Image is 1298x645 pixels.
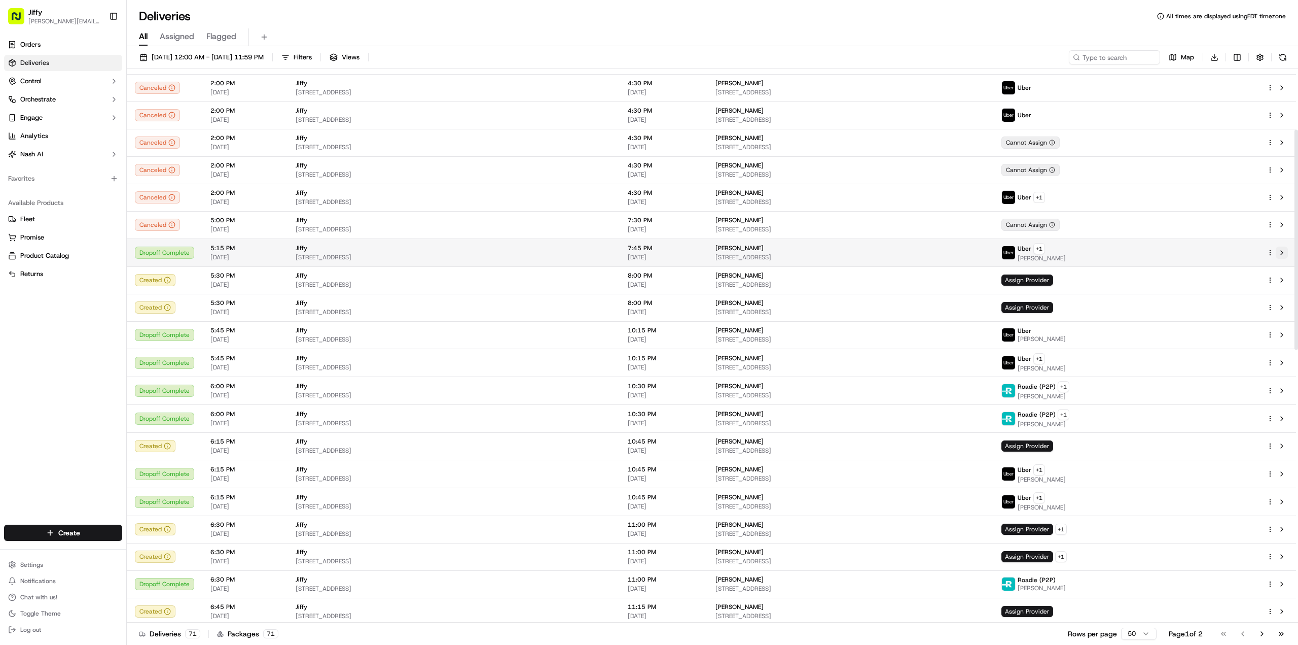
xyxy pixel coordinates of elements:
span: Uber [1018,494,1031,502]
button: Filters [277,50,316,64]
span: [STREET_ADDRESS] [296,391,611,399]
span: Roadie (P2P) [1018,383,1056,391]
span: 2:00 PM [210,79,279,87]
span: [DATE] [210,225,279,233]
span: [STREET_ADDRESS] [296,419,611,427]
input: Got a question? Start typing here... [26,65,183,76]
span: Jiffy [296,382,307,390]
img: uber-new-logo.jpeg [1002,356,1015,369]
span: Promise [20,233,44,242]
img: uber-new-logo.jpeg [1002,81,1015,94]
span: Jiffy [296,354,307,362]
span: [STREET_ADDRESS] [715,253,985,261]
span: Roadie (P2P) [1018,411,1056,419]
span: [PERSON_NAME] [715,354,764,362]
a: Deliveries [4,55,122,71]
span: [STREET_ADDRESS] [715,363,985,371]
span: Jiffy [296,107,307,115]
button: [DATE] 12:00 AM - [DATE] 11:59 PM [135,50,268,64]
span: [STREET_ADDRESS] [715,447,985,455]
span: [PERSON_NAME] [1018,584,1066,592]
span: [PERSON_NAME] [1018,364,1066,372]
span: [STREET_ADDRESS] [715,143,985,151]
button: +1 [1033,464,1045,476]
span: [PERSON_NAME] [1018,503,1066,512]
span: Create [58,528,80,538]
span: 5:30 PM [210,299,279,307]
div: Created [135,551,175,563]
span: [STREET_ADDRESS] [296,585,611,593]
span: Uber [1018,327,1031,335]
span: [STREET_ADDRESS] [715,171,985,179]
button: Canceled [135,137,180,149]
img: uber-new-logo.jpeg [1002,495,1015,508]
span: 5:30 PM [210,271,279,280]
img: uber-new-logo.jpeg [1002,328,1015,342]
span: 7:30 PM [628,216,699,224]
span: Jiffy [296,299,307,307]
span: [STREET_ADDRESS] [296,143,611,151]
span: Jiffy [296,271,307,280]
span: [DATE] [210,116,279,124]
span: Jiffy [296,493,307,501]
span: [DATE] [210,363,279,371]
span: Assigned [160,30,194,43]
span: [PERSON_NAME] [715,437,764,446]
span: 4:30 PM [628,79,699,87]
span: [STREET_ADDRESS] [296,308,611,316]
span: [DATE] [210,391,279,399]
span: Jiffy [296,244,307,252]
span: Flagged [206,30,236,43]
span: 4:30 PM [628,107,699,115]
span: [DATE] [628,363,699,371]
span: [DATE] [628,502,699,511]
span: Uber [1018,355,1031,363]
span: [PERSON_NAME] [715,189,764,197]
span: Pylon [101,172,123,179]
span: [STREET_ADDRESS] [296,198,611,206]
button: Jiffy [28,7,42,17]
div: 📗 [10,148,18,156]
span: [STREET_ADDRESS] [296,447,611,455]
span: Jiffy [296,161,307,169]
span: [DATE] [628,225,699,233]
span: [STREET_ADDRESS] [715,502,985,511]
span: [PERSON_NAME] [1018,420,1069,428]
img: Nash [10,10,30,30]
div: Cannot Assign [1001,164,1060,176]
span: [STREET_ADDRESS] [296,502,611,511]
div: 💻 [86,148,94,156]
span: Uber [1018,245,1031,253]
button: Nash AI [4,146,122,162]
span: [STREET_ADDRESS] [296,335,611,344]
span: [STREET_ADDRESS] [296,363,611,371]
span: 4:30 PM [628,161,699,169]
span: [PERSON_NAME] [715,216,764,224]
span: Jiffy [296,410,307,418]
span: Assign Provider [1001,440,1053,452]
span: 8:00 PM [628,299,699,307]
span: Jiffy [296,326,307,334]
span: [DATE] [210,308,279,316]
span: [DATE] [628,198,699,206]
p: Welcome 👋 [10,40,185,56]
button: Settings [4,558,122,572]
a: Powered byPylon [71,171,123,179]
span: Assign Provider [1001,302,1053,313]
span: All [139,30,148,43]
span: All times are displayed using EDT timezone [1166,12,1286,20]
span: [PERSON_NAME] [715,299,764,307]
img: uber-new-logo.jpeg [1002,246,1015,259]
span: [STREET_ADDRESS] [296,557,611,565]
a: Fleet [8,215,118,224]
span: [STREET_ADDRESS] [296,474,611,483]
button: Engage [4,110,122,126]
div: Created [135,440,175,452]
span: 6:15 PM [210,465,279,473]
span: [PERSON_NAME] [715,548,764,556]
span: 6:15 PM [210,493,279,501]
button: +1 [1033,492,1045,503]
button: Cannot Assign [1001,137,1060,149]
